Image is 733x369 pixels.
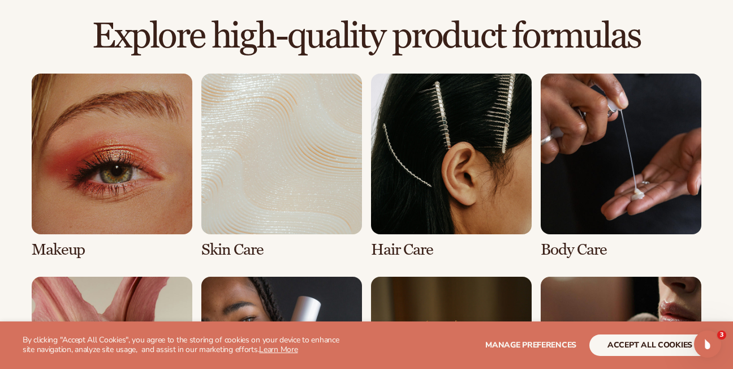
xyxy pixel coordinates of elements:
iframe: Intercom live chat [694,331,721,358]
div: 4 / 8 [541,74,701,259]
div: 3 / 8 [371,74,532,259]
div: 2 / 8 [201,74,362,259]
h2: Explore high-quality product formulas [32,18,701,55]
h3: Hair Care [371,241,532,259]
h3: Skin Care [201,241,362,259]
div: 1 / 8 [32,74,192,259]
button: accept all cookies [589,334,710,356]
h3: Makeup [32,241,192,259]
span: Manage preferences [485,340,576,350]
a: Learn More [259,344,297,355]
span: 3 [717,331,726,340]
p: By clicking "Accept All Cookies", you agree to the storing of cookies on your device to enhance s... [23,336,348,355]
button: Manage preferences [485,334,576,356]
h3: Body Care [541,241,701,259]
